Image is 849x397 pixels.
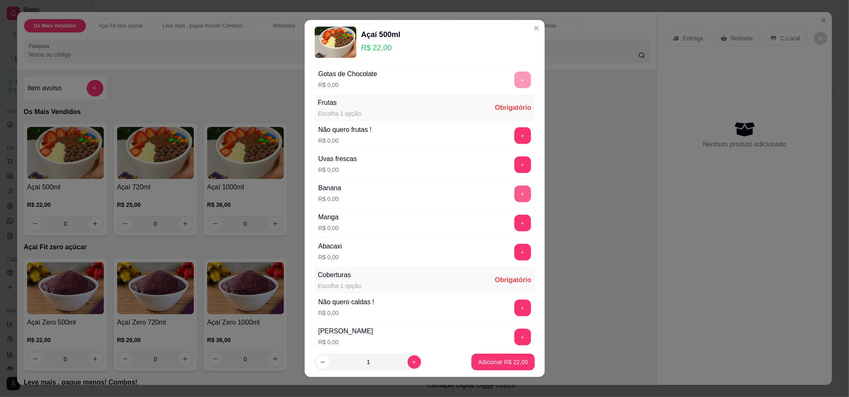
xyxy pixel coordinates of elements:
p: R$ 0,00 [318,338,373,346]
button: add [514,329,531,345]
p: R$ 0,00 [318,309,374,317]
div: Coberturas [318,270,363,280]
button: Close [530,22,543,35]
div: Abacaxi [318,241,342,251]
div: Frutas [318,98,363,108]
button: decrease-product-quantity [316,355,330,369]
p: R$ 0,00 [318,81,377,89]
div: Obrigatório [495,275,531,285]
div: Escolha 1 opção. [318,282,363,290]
p: Adicionar R$ 22,00 [478,358,528,366]
div: [PERSON_NAME] [318,326,373,336]
p: R$ 0,00 [318,253,342,261]
button: add [514,156,531,173]
button: add [514,244,531,261]
button: add [514,300,531,316]
div: Uvas frescas [318,154,357,164]
div: Não quero caldas ! [318,297,374,307]
p: R$ 0,00 [318,195,341,203]
div: Obrigatório [495,103,531,113]
div: Gotas de Chocolate [318,69,377,79]
div: Não quero frutas ! [318,125,372,135]
p: R$ 22,00 [361,42,401,54]
div: Banana [318,183,341,193]
div: Escolha 1 opção. [318,109,363,118]
button: add [514,127,531,144]
div: Manga [318,212,339,222]
img: product-image [315,27,356,58]
button: add [514,186,531,202]
button: add [514,215,531,231]
p: R$ 0,00 [318,136,372,145]
div: Açaí 500ml [361,29,401,40]
p: R$ 0,00 [318,166,357,174]
button: increase-product-quantity [408,355,421,369]
button: Adicionar R$ 22,00 [471,354,534,370]
p: R$ 0,00 [318,224,339,232]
